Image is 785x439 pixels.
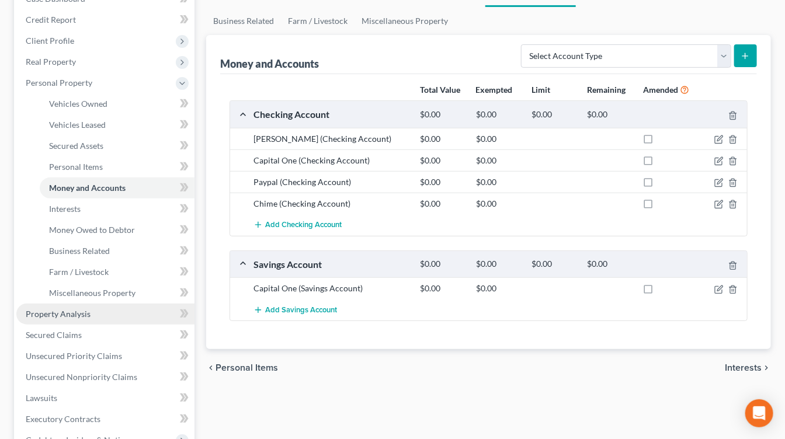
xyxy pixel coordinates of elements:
[265,305,337,315] span: Add Savings Account
[248,155,415,166] div: Capital One (Checking Account)
[40,93,194,114] a: Vehicles Owned
[470,259,526,270] div: $0.00
[526,109,581,120] div: $0.00
[581,109,637,120] div: $0.00
[40,262,194,283] a: Farm / Livestock
[643,85,678,95] strong: Amended
[49,246,110,256] span: Business Related
[40,156,194,177] a: Personal Items
[16,325,194,346] a: Secured Claims
[216,363,278,372] span: Personal Items
[40,114,194,135] a: Vehicles Leased
[725,363,762,372] span: Interests
[26,372,137,382] span: Unsecured Nonpriority Claims
[415,133,470,145] div: $0.00
[526,259,581,270] div: $0.00
[248,198,415,210] div: Chime (Checking Account)
[253,214,342,236] button: Add Checking Account
[49,183,126,193] span: Money and Accounts
[49,162,103,172] span: Personal Items
[26,78,92,88] span: Personal Property
[762,363,771,372] i: chevron_right
[49,141,103,151] span: Secured Assets
[420,85,460,95] strong: Total Value
[415,259,470,270] div: $0.00
[49,204,81,214] span: Interests
[26,36,74,46] span: Client Profile
[265,221,342,230] span: Add Checking Account
[16,304,194,325] a: Property Analysis
[206,363,278,372] button: chevron_left Personal Items
[40,198,194,219] a: Interests
[16,367,194,388] a: Unsecured Nonpriority Claims
[415,283,470,294] div: $0.00
[220,57,319,71] div: Money and Accounts
[745,399,773,427] div: Open Intercom Messenger
[470,155,526,166] div: $0.00
[248,258,415,270] div: Savings Account
[248,133,415,145] div: [PERSON_NAME] (Checking Account)
[206,363,216,372] i: chevron_left
[49,225,135,235] span: Money Owed to Debtor
[206,7,281,35] a: Business Related
[248,108,415,120] div: Checking Account
[470,198,526,210] div: $0.00
[476,85,513,95] strong: Exempted
[40,177,194,198] a: Money and Accounts
[49,120,106,130] span: Vehicles Leased
[281,7,355,35] a: Farm / Livestock
[581,259,637,270] div: $0.00
[26,15,76,25] span: Credit Report
[16,388,194,409] a: Lawsuits
[725,363,771,372] button: Interests chevron_right
[415,109,470,120] div: $0.00
[40,219,194,241] a: Money Owed to Debtor
[26,330,82,340] span: Secured Claims
[470,283,526,294] div: $0.00
[40,241,194,262] a: Business Related
[40,283,194,304] a: Miscellaneous Property
[26,414,100,424] span: Executory Contracts
[415,198,470,210] div: $0.00
[415,155,470,166] div: $0.00
[588,85,626,95] strong: Remaining
[49,99,107,109] span: Vehicles Owned
[26,351,122,361] span: Unsecured Priority Claims
[26,57,76,67] span: Real Property
[16,346,194,367] a: Unsecured Priority Claims
[470,109,526,120] div: $0.00
[49,288,136,298] span: Miscellaneous Property
[248,283,415,294] div: Capital One (Savings Account)
[26,309,91,319] span: Property Analysis
[470,176,526,188] div: $0.00
[470,133,526,145] div: $0.00
[16,9,194,30] a: Credit Report
[40,135,194,156] a: Secured Assets
[26,393,57,403] span: Lawsuits
[49,267,109,277] span: Farm / Livestock
[415,176,470,188] div: $0.00
[355,7,455,35] a: Miscellaneous Property
[248,176,415,188] div: Paypal (Checking Account)
[532,85,550,95] strong: Limit
[16,409,194,430] a: Executory Contracts
[253,299,337,320] button: Add Savings Account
